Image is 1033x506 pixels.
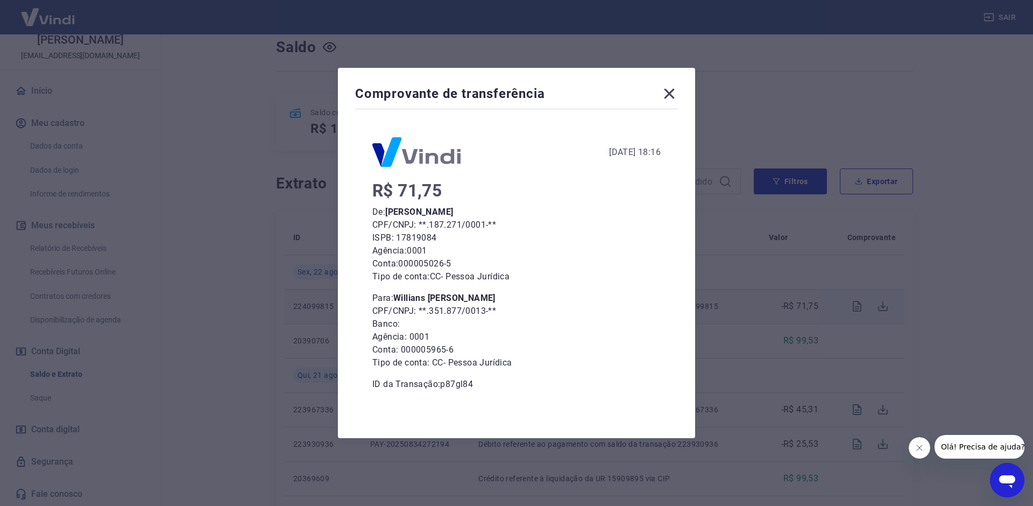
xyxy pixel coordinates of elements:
div: Comprovante de transferência [355,85,678,107]
p: ISPB: 17819084 [372,231,661,244]
p: Conta: 000005026-5 [372,257,661,270]
p: CPF/CNPJ: **.187.271/0001-** [372,219,661,231]
p: Banco: [372,318,661,331]
iframe: Close message [909,437,930,459]
p: Conta: 000005965-6 [372,343,661,356]
p: Agência: 0001 [372,331,661,343]
iframe: Button to launch messaging window [990,463,1024,497]
iframe: Message from company [935,435,1024,459]
p: CPF/CNPJ: **.351.877/0013-** [372,305,661,318]
p: Agência: 0001 [372,244,661,257]
span: Olá! Precisa de ajuda? [6,8,90,16]
p: De: [372,206,661,219]
p: Tipo de conta: CC - Pessoa Jurídica [372,270,661,283]
img: Logo [372,137,461,167]
span: R$ 71,75 [372,180,442,201]
p: Tipo de conta: CC - Pessoa Jurídica [372,356,661,369]
p: Para: [372,292,661,305]
b: Willians [PERSON_NAME] [393,293,496,303]
p: ID da Transação: p87gl84 [372,378,661,391]
b: [PERSON_NAME] [385,207,453,217]
div: [DATE] 18:16 [609,146,661,159]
